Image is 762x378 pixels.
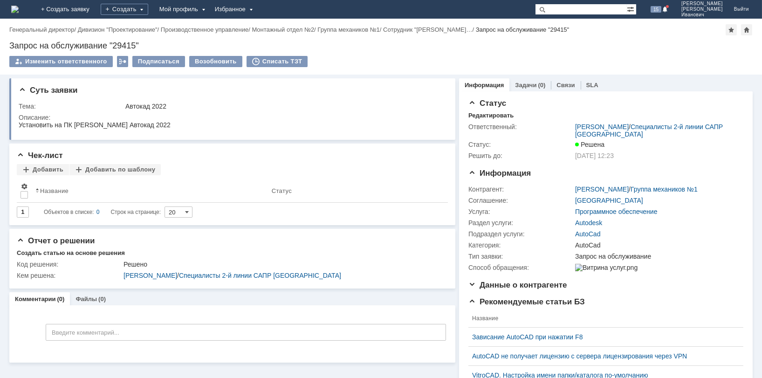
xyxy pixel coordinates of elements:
a: Группа механиков №1 [631,186,698,193]
span: [PERSON_NAME] [681,1,723,7]
a: Задачи [515,82,536,89]
a: [PERSON_NAME] [575,186,629,193]
div: / [317,26,383,33]
div: Запрос на обслуживание "29415" [9,41,753,50]
a: AutoCad [575,230,600,238]
span: Информация [468,169,531,178]
a: SLA [586,82,598,89]
div: / [575,186,698,193]
a: Информация [465,82,504,89]
img: logo [11,6,19,13]
a: Связи [556,82,575,89]
span: Расширенный поиск [627,4,636,13]
div: (0) [538,82,545,89]
span: Суть заявки [19,86,77,95]
a: Файлы [76,296,97,302]
a: [PERSON_NAME] [575,123,629,131]
div: Кем решена: [17,272,122,279]
a: Дивизион "Проектирование" [78,26,158,33]
div: Контрагент: [468,186,573,193]
span: Иванович [681,12,723,18]
div: Запрос на обслуживание "29415" [476,26,570,33]
div: Ответственный: [468,123,573,131]
div: Работа с массовостью [117,56,128,67]
a: Сотрудник "[PERSON_NAME]… [383,26,472,33]
div: / [9,26,78,33]
a: AutoCAD не получает лицензию с сервера лицензирования через VPN [472,352,732,360]
span: Данные о контрагенте [468,281,567,289]
img: Витрина услуг.png [575,264,638,271]
a: Монтажный отдел №2 [252,26,314,33]
th: Название [468,309,736,328]
span: Чек-лист [17,151,63,160]
a: Производственное управление [161,26,248,33]
div: Подраздел услуги: [468,230,573,238]
a: Комментарии [15,296,56,302]
div: / [161,26,252,33]
i: Строк на странице: [44,206,161,218]
a: Autodesk [575,219,602,227]
div: Услуга: [468,208,573,215]
div: Решено [124,261,442,268]
a: Зависание AutoCAD при нажатии F8 [472,333,732,341]
div: 0 [96,206,100,218]
div: Тип заявки: [468,253,573,260]
div: Код решения: [17,261,122,268]
div: Статус: [468,141,573,148]
span: Настройки [21,183,28,190]
div: Решить до: [468,152,573,159]
a: [PERSON_NAME] [124,272,177,279]
div: Название [40,187,69,194]
span: Объектов в списке: [44,209,94,215]
div: (0) [98,296,106,302]
th: Название [32,179,268,203]
div: Создать статью на основе решения [17,249,125,257]
a: Специалисты 2-й линии САПР [GEOGRAPHIC_DATA] [179,272,341,279]
span: [DATE] 12:23 [575,152,614,159]
a: Генеральный директор [9,26,74,33]
div: AutoCad [575,241,739,249]
a: Специалисты 2-й линии САПР [GEOGRAPHIC_DATA] [575,123,723,138]
span: Отчет о решении [17,236,95,245]
div: / [124,272,442,279]
div: Описание: [19,114,444,121]
div: Соглашение: [468,197,573,204]
div: Создать [101,4,148,15]
span: 15 [651,6,661,13]
a: Перейти на домашнюю страницу [11,6,19,13]
a: [GEOGRAPHIC_DATA] [575,197,643,204]
a: Группа механиков №1 [317,26,379,33]
div: Сделать домашней страницей [741,24,752,35]
div: / [383,26,476,33]
span: [PERSON_NAME] [681,7,723,12]
th: Статус [268,179,440,203]
div: Раздел услуги: [468,219,573,227]
div: Способ обращения: [468,264,573,271]
span: Рекомендуемые статьи БЗ [468,297,585,306]
div: / [575,123,739,138]
div: / [78,26,161,33]
div: Автокад 2022 [125,103,442,110]
div: Тема: [19,103,124,110]
div: Категория: [468,241,573,249]
div: Запрос на обслуживание [575,253,739,260]
div: Статус [272,187,292,194]
div: (0) [57,296,65,302]
div: / [252,26,317,33]
a: Программное обеспечение [575,208,658,215]
span: Статус [468,99,506,108]
span: Решена [575,141,604,148]
div: Редактировать [468,112,514,119]
div: Добавить в избранное [726,24,737,35]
